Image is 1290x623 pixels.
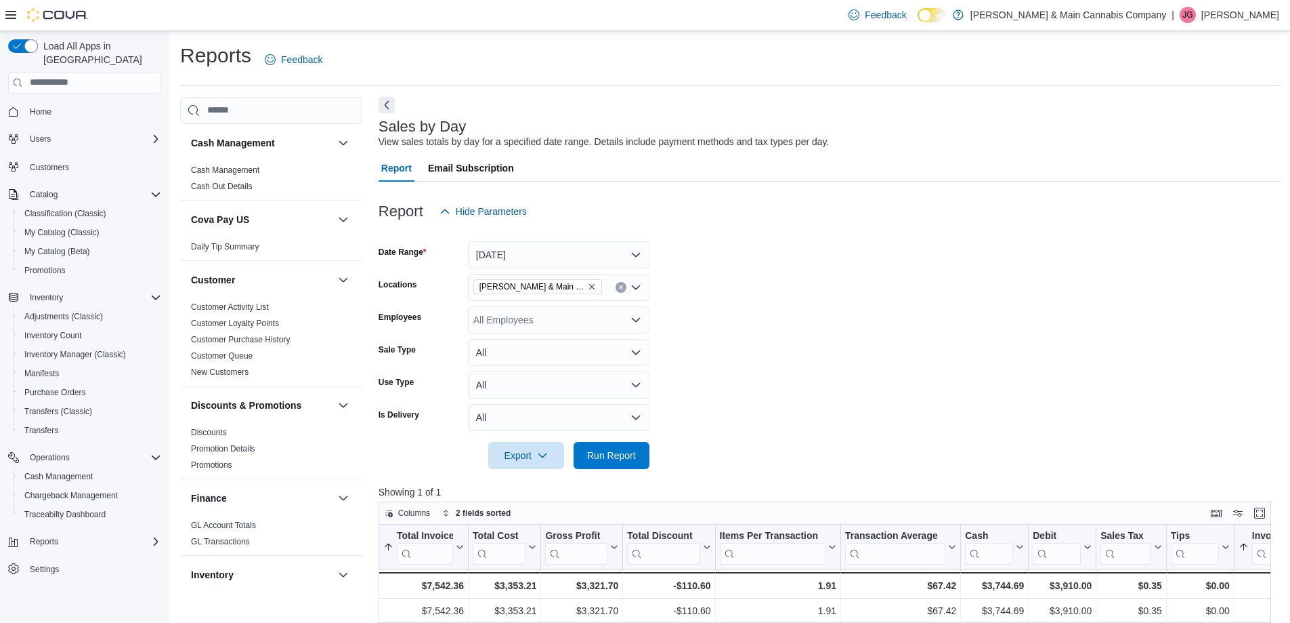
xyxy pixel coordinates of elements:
span: Customers [24,158,161,175]
span: Report [381,155,412,182]
button: Next [379,97,395,113]
button: Run Report [574,442,649,469]
a: Manifests [19,365,64,382]
div: Total Discount [627,530,700,543]
p: [PERSON_NAME] & Main Cannabis Company [970,7,1166,23]
button: Inventory [335,567,351,583]
div: $3,910.00 [1033,603,1092,619]
a: Traceabilty Dashboard [19,506,111,523]
button: Cash Management [14,467,167,486]
a: New Customers [191,367,249,377]
div: Items Per Transaction [719,530,825,565]
h3: Sales by Day [379,119,467,135]
a: Feedback [843,1,911,28]
a: Transfers (Classic) [19,403,98,420]
span: Purchase Orders [19,384,161,401]
span: Cash Management [19,468,161,485]
a: Transfers [19,422,64,439]
button: Clear input [616,282,626,293]
span: Home [30,106,51,117]
h3: Finance [191,491,227,505]
a: Inventory Count [19,327,87,344]
button: Display options [1230,505,1246,521]
div: 1.91 [719,578,836,594]
div: Customer [180,299,362,386]
span: Inventory Count [19,327,161,344]
span: Users [30,134,51,144]
button: Export [488,442,564,469]
span: Customers [30,162,69,173]
label: Is Delivery [379,409,419,420]
span: My Catalog (Classic) [24,227,100,238]
button: Columns [379,505,435,521]
span: Daily Tip Summary [191,241,259,252]
span: Promotions [19,262,161,279]
div: Tips [1171,530,1219,565]
a: Customer Loyalty Points [191,319,279,328]
div: Cova Pay US [180,239,362,260]
div: Total Invoiced [397,530,453,565]
a: Home [24,104,57,120]
button: Home [3,102,167,121]
h3: Discounts & Promotions [191,399,301,412]
button: Manifests [14,364,167,383]
div: $3,744.69 [965,578,1024,594]
span: Chargeback Management [19,487,161,504]
p: | [1171,7,1174,23]
span: JG [1182,7,1192,23]
div: $3,744.69 [965,603,1024,619]
label: Locations [379,279,417,290]
span: Home [24,103,161,120]
button: Customer [191,273,332,287]
button: Finance [191,491,332,505]
span: Inventory Manager (Classic) [19,346,161,363]
span: Customer Queue [191,350,253,361]
span: Cash Management [24,471,93,482]
button: Inventory [3,288,167,307]
span: [PERSON_NAME] & Main Cannabis Company [479,280,585,294]
button: Enter fullscreen [1251,505,1268,521]
span: Email Subscription [428,155,514,182]
button: Discounts & Promotions [191,399,332,412]
input: Dark Mode [918,8,946,22]
span: Hide Parameters [456,205,527,218]
span: My Catalog (Beta) [24,246,90,257]
span: Catalog [30,189,58,200]
button: Transfers (Classic) [14,402,167,421]
div: Sales Tax [1100,530,1151,543]
a: Purchase Orders [19,384,91,401]
span: Classification (Classic) [19,205,161,222]
span: Run Report [587,449,636,462]
span: Traceabilty Dashboard [19,506,161,523]
label: Use Type [379,377,414,388]
span: Inventory Manager (Classic) [24,349,126,360]
button: Keyboard shortcuts [1208,505,1224,521]
button: Promotions [14,261,167,280]
span: My Catalog (Beta) [19,243,161,260]
button: Total Invoiced [383,530,464,565]
span: Users [24,131,161,147]
button: Open list of options [630,315,641,325]
span: Inventory [30,292,63,303]
a: Inventory Manager (Classic) [19,346,131,363]
h3: Customer [191,273,235,287]
span: Purchase Orders [24,387,86,398]
div: -$110.60 [627,603,710,619]
img: Cova [27,8,88,22]
button: Cova Pay US [191,213,332,226]
button: Chargeback Management [14,486,167,505]
button: Adjustments (Classic) [14,307,167,326]
div: Total Invoiced [397,530,453,543]
p: Showing 1 of 1 [379,485,1281,499]
div: Cash [965,530,1013,543]
button: Cash [965,530,1024,565]
div: Julie Garcia [1180,7,1196,23]
a: Customer Queue [191,351,253,361]
button: Customer [335,272,351,288]
a: Settings [24,561,64,578]
span: Transfers [19,422,161,439]
span: Promotions [24,265,66,276]
a: GL Transactions [191,537,250,546]
div: Cash [965,530,1013,565]
h1: Reports [180,42,251,69]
